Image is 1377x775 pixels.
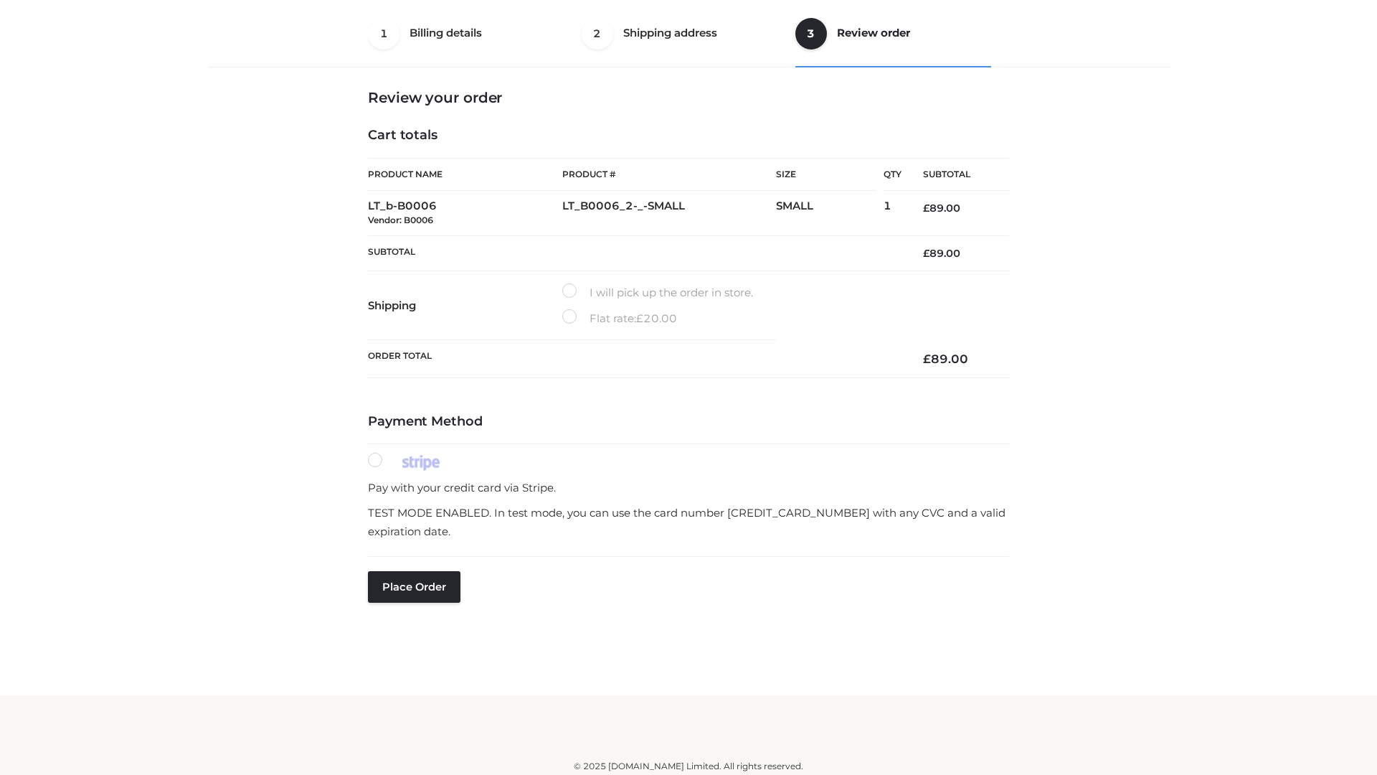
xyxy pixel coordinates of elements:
span: £ [923,202,929,215]
p: TEST MODE ENABLED. In test mode, you can use the card number [CREDIT_CARD_NUMBER] with any CVC an... [368,504,1009,540]
h4: Cart totals [368,128,1009,144]
bdi: 20.00 [636,311,677,325]
th: Product Name [368,158,562,191]
th: Qty [884,158,902,191]
h3: Review your order [368,89,1009,106]
small: Vendor: B0006 [368,215,433,225]
p: Pay with your credit card via Stripe. [368,479,1009,497]
bdi: 89.00 [923,352,968,366]
div: © 2025 [DOMAIN_NAME] Limited. All rights reserved. [213,759,1164,774]
th: Shipping [368,271,562,340]
th: Size [776,159,876,191]
td: LT_B0006_2-_-SMALL [562,191,776,236]
bdi: 89.00 [923,202,960,215]
span: £ [923,352,931,366]
td: SMALL [776,191,884,236]
th: Order Total [368,340,902,378]
td: 1 [884,191,902,236]
td: LT_b-B0006 [368,191,562,236]
label: Flat rate: [562,309,677,328]
span: £ [636,311,643,325]
h4: Payment Method [368,414,1009,430]
span: £ [923,247,929,260]
button: Place order [368,571,460,603]
label: I will pick up the order in store. [562,283,753,302]
th: Subtotal [368,235,902,271]
th: Product # [562,158,776,191]
th: Subtotal [902,159,1009,191]
bdi: 89.00 [923,247,960,260]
